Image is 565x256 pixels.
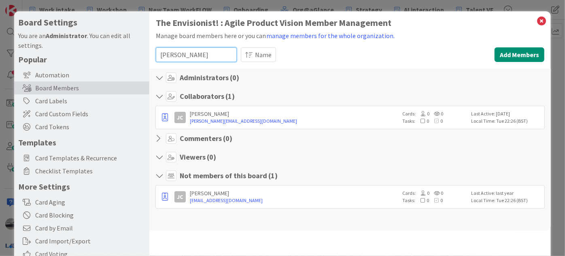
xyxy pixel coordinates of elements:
div: JC [174,191,186,203]
div: Last Active: last year [471,190,542,197]
span: 0 [429,197,443,203]
span: Card Tokens [35,122,145,132]
div: Card Blocking [14,209,149,222]
h4: Commenters [180,134,232,143]
div: Board Members [14,81,149,94]
span: 0 [416,190,429,196]
h4: Board Settings [18,17,145,28]
div: Card Aging [14,196,149,209]
button: manage members for the whole organization. [266,30,395,41]
div: Last Active: [DATE] [471,110,542,117]
span: ( 0 ) [207,152,216,162]
div: JC [174,112,186,123]
h1: The Envisionist! : Agile Product Vision Member Management [156,18,544,28]
div: Cards: [402,110,467,117]
span: 0 [415,197,429,203]
span: ( 0 ) [223,134,232,143]
a: [PERSON_NAME][EMAIL_ADDRESS][DOMAIN_NAME] [190,117,398,125]
span: 0 [415,118,429,124]
div: Tasks: [402,117,467,125]
h5: More Settings [18,181,145,192]
div: Local Time: Tue 22:26 (BST) [471,197,542,204]
div: [PERSON_NAME] [190,190,398,197]
span: 0 [429,190,443,196]
div: Manage board members here or you can [156,30,544,41]
div: Local Time: Tue 22:26 (BST) [471,117,542,125]
a: [EMAIL_ADDRESS][DOMAIN_NAME] [190,197,398,204]
h4: Administrators [180,73,239,82]
span: Card Custom Fields [35,109,145,119]
div: Card Import/Export [14,235,149,247]
span: 0 [416,111,429,117]
h5: Templates [18,137,145,147]
span: Card Templates & Recurrence [35,153,145,163]
div: Cards: [402,190,467,197]
span: ( 1 ) [225,92,235,101]
div: You are an . You can edit all settings. [18,31,145,50]
span: Name [255,50,272,60]
span: 0 [429,111,443,117]
div: Automation [14,68,149,81]
b: Administrator [46,32,87,40]
h4: Collaborators [180,92,235,101]
div: Tasks: [402,197,467,204]
button: Name [241,47,276,62]
span: 0 [429,118,443,124]
div: [PERSON_NAME] [190,110,398,117]
span: ( 0 ) [230,73,239,82]
h4: Not members of this board [180,171,278,180]
span: ( 1 ) [268,171,278,180]
span: Checklist Templates [35,166,145,176]
span: Card by Email [35,223,145,233]
button: Add Members [495,47,544,62]
h5: Popular [18,54,145,64]
div: Card Labels [14,94,149,107]
input: Search... [156,47,237,62]
h4: Viewers [180,153,216,162]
